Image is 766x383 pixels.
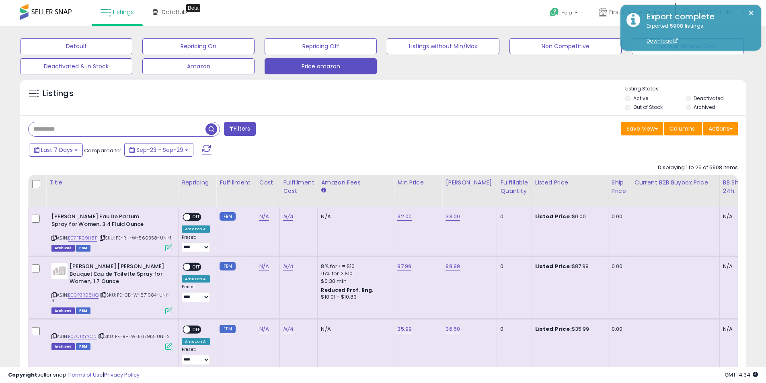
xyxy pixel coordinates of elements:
[182,284,210,302] div: Preset:
[51,326,172,349] div: ASIN:
[84,147,121,154] span: Compared to:
[68,235,97,242] a: B07FRC9H8P
[265,58,377,74] button: Price amazon
[694,104,715,111] label: Archived
[723,213,750,220] div: N/A
[259,262,269,270] a: N/A
[535,263,602,270] div: $87.99
[259,325,269,333] a: N/A
[321,213,388,220] div: N/A
[220,178,252,187] div: Fulfillment
[387,38,499,54] button: Listings without Min/Max
[283,262,293,270] a: N/A
[723,326,750,333] div: N/A
[259,213,269,221] a: N/A
[69,371,103,379] a: Terms of Use
[8,371,140,379] div: seller snap | |
[136,146,183,154] span: Sep-23 - Sep-29
[70,263,167,287] b: [PERSON_NAME] [PERSON_NAME] Bouquet Eau de Toilette Spray for Women, 1.7 Ounce
[182,338,210,345] div: Amazon AI
[535,213,602,220] div: $0.00
[612,263,625,270] div: 0.00
[612,213,625,220] div: 0.00
[142,38,255,54] button: Repricing On
[98,333,170,340] span: | SKU: PE-RH-W-567913-UNI-2
[641,23,755,45] div: Exported 5908 listings.
[446,178,493,187] div: [PERSON_NAME]
[658,164,738,172] div: Displaying 1 to 25 of 5908 items
[113,8,134,16] span: Listings
[99,235,172,241] span: | SKU: PE-RH-W-560358-UNI-1
[182,235,210,253] div: Preset:
[51,263,68,279] img: 313LNMj+hpL._SL40_.jpg
[283,325,293,333] a: N/A
[723,263,750,270] div: N/A
[635,178,716,187] div: Current B2B Buybox Price
[446,213,460,221] a: 33.00
[641,11,755,23] div: Export complete
[748,8,754,18] button: ×
[182,178,213,187] div: Repricing
[321,178,390,187] div: Amazon Fees
[43,88,74,99] h5: Listings
[633,95,648,102] label: Active
[549,7,559,17] i: Get Help
[500,213,525,220] div: 0
[224,122,255,136] button: Filters
[49,178,175,187] div: Title
[41,146,73,154] span: Last 7 Days
[20,58,132,74] button: Deactivated & In Stock
[543,1,586,26] a: Help
[51,213,172,250] div: ASIN:
[124,143,193,157] button: Sep-23 - Sep-29
[612,326,625,333] div: 0.00
[397,262,411,270] a: 87.99
[29,143,83,157] button: Last 7 Days
[104,371,140,379] a: Privacy Policy
[182,347,210,365] div: Preset:
[612,178,628,195] div: Ship Price
[20,38,132,54] button: Default
[446,325,460,333] a: 36.50
[621,122,663,135] button: Save View
[283,213,293,221] a: N/A
[220,325,235,333] small: FBM
[725,371,758,379] span: 2025-10-7 14:34 GMT
[535,213,572,220] b: Listed Price:
[142,58,255,74] button: Amazon
[535,326,602,333] div: $35.99
[76,343,90,350] span: FBM
[76,245,90,252] span: FBM
[397,325,412,333] a: 35.99
[664,122,702,135] button: Columns
[220,212,235,221] small: FBM
[51,343,75,350] span: Listings that have been deleted from Seller Central
[321,270,388,277] div: 15% for > $10
[76,307,90,314] span: FBM
[220,262,235,270] small: FBM
[500,263,525,270] div: 0
[190,214,203,221] span: OFF
[283,178,314,195] div: Fulfillment Cost
[51,263,172,313] div: ASIN:
[397,213,412,221] a: 32.00
[321,187,326,194] small: Amazon Fees.
[162,8,187,16] span: DataHub
[186,4,200,12] div: Tooltip anchor
[397,178,439,187] div: Min Price
[68,333,97,340] a: B07CTXYYCN
[182,225,210,233] div: Amazon AI
[500,178,528,195] div: Fulfillable Quantity
[51,213,149,230] b: [PERSON_NAME] Eau De Parfum Spray for Women, 3.4 Fluid Ounce
[535,262,572,270] b: Listed Price:
[625,85,746,93] p: Listing States:
[51,307,75,314] span: Listings that have been deleted from Seller Central
[561,9,572,16] span: Help
[609,8,662,16] span: First Choice Online
[190,326,203,333] span: OFF
[535,325,572,333] b: Listed Price:
[265,38,377,54] button: Repricing Off
[259,178,277,187] div: Cost
[633,104,663,111] label: Out of Stock
[446,262,460,270] a: 88.99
